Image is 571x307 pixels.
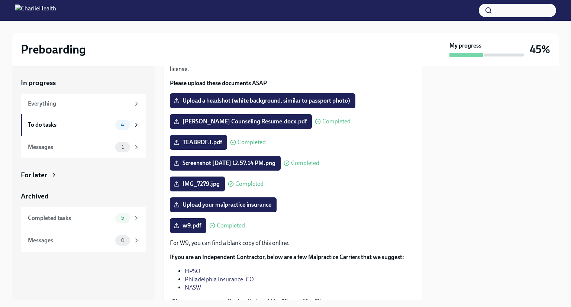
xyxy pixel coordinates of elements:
a: HPSO [185,268,200,275]
a: Completed tasks5 [21,207,146,229]
div: For later [21,170,47,180]
span: Screenshot [DATE] 12.57.14 PM.png [175,159,275,167]
label: IMG_7279.jpg [170,177,225,191]
a: For later [21,170,146,180]
span: TEABRDF.I.pdf [175,139,222,146]
span: Upload your malpractice insurance [175,201,271,209]
strong: If you are an Independent Contractor, below are a few Malpractice Carriers that we suggest: [170,253,404,261]
div: Messages [28,143,112,151]
img: CharlieHealth [15,4,56,16]
span: 0 [116,237,129,243]
div: Everything [28,100,130,108]
a: Philadelphia Insurance. CO [185,276,254,283]
span: IMG_7279.jpg [175,180,220,188]
h2: Preboarding [21,42,86,57]
span: Completed [235,181,264,187]
span: Upload a headshot (white background, similar to passport photo) [175,97,350,104]
span: Completed [238,139,266,145]
strong: Please upload these documents ASAP [170,80,267,87]
span: Completed [291,160,319,166]
label: [PERSON_NAME] Counseling Resume.docx.pdf [170,114,312,129]
a: NASW [185,284,201,291]
a: Archived [21,191,146,201]
div: To do tasks [28,121,112,129]
label: Upload your malpractice insurance [170,197,277,212]
label: Screenshot [DATE] 12.57.14 PM.png [170,156,281,171]
span: 5 [117,215,129,221]
span: w9.pdf [175,222,201,229]
p: For W9, you can find a blank copy of this online. [170,239,416,247]
label: w9.pdf [170,218,206,233]
strong: Please ensure your policy has limits of $1 million to $3 million [172,298,328,305]
span: 1 [117,144,128,150]
label: Upload a headshot (white background, similar to passport photo) [170,93,355,108]
span: 4 [116,122,129,127]
a: Messages0 [21,229,146,252]
a: Everything [21,94,146,114]
label: TEABRDF.I.pdf [170,135,227,150]
span: Completed [217,223,245,229]
a: To do tasks4 [21,114,146,136]
div: Messages [28,236,112,245]
a: In progress [21,78,146,88]
span: Completed [322,119,351,125]
a: Messages1 [21,136,146,158]
span: [PERSON_NAME] Counseling Resume.docx.pdf [175,118,307,125]
h3: 45% [530,43,550,56]
strong: My progress [449,42,481,50]
div: Completed tasks [28,214,112,222]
